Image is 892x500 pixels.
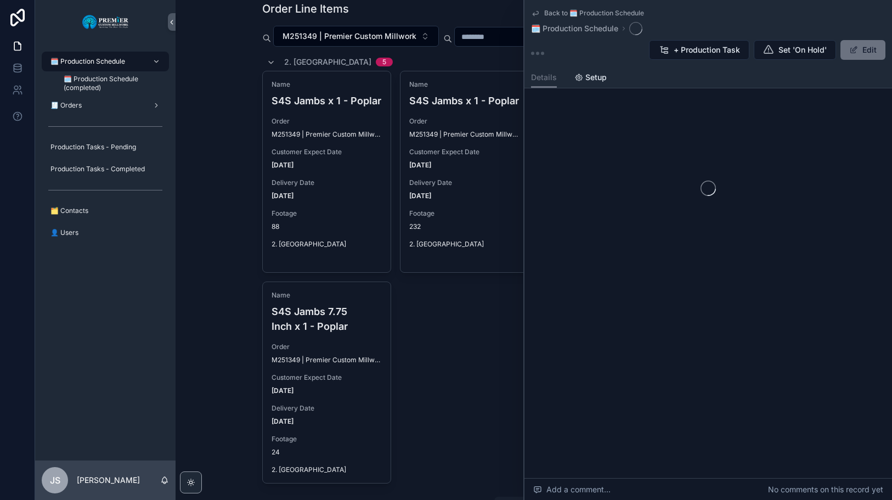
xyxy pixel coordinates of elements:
span: Name [272,291,382,300]
span: Footage [272,435,382,443]
div: 5 [382,58,386,66]
span: Delivery Date [272,404,382,413]
h4: S4S Jambs x 1 - Poplar [272,93,382,108]
img: App logo [82,13,129,31]
span: Name [409,80,520,89]
span: 2. [GEOGRAPHIC_DATA] [284,57,371,68]
span: Customer Expect Date [409,148,520,156]
strong: [DATE] [272,192,293,200]
span: Production Tasks - Completed [50,165,145,173]
p: [PERSON_NAME] [77,475,140,486]
span: 🗂️ Contacts [50,206,88,215]
a: NameS4S Jambs 7.75 Inch x 1 - PoplarOrderM251349 | Premier Custom MillworkCustomer Expect Date[DA... [262,282,392,484]
span: 24 [272,448,382,457]
span: Name [272,80,382,89]
a: NameS4S Jambs x 1 - PoplarOrderM251349 | Premier Custom MillworkCustomer Expect Date[DATE]Deliver... [262,71,392,273]
div: scrollable content [35,44,176,257]
span: M251349 | Premier Custom Millwork [283,31,416,42]
strong: [DATE] [409,192,431,200]
h4: S4S Jambs 7.75 Inch x 1 - Poplar [272,304,382,334]
span: Order [272,117,382,126]
span: JS [50,474,60,487]
a: Details [531,68,557,88]
button: Edit [840,40,885,60]
strong: [DATE] [272,161,293,169]
h4: S4S Jambs x 1 - Poplar [409,93,520,108]
span: 🗓️ Production Schedule [50,57,125,66]
span: Order [272,342,382,351]
button: Set 'On Hold' [754,40,836,60]
button: + Production Task [649,40,749,60]
strong: [DATE] [272,417,293,425]
span: 88 [272,222,382,231]
span: 🧾 Orders [50,101,82,110]
span: M251349 | Premier Custom Millwork [409,130,520,139]
span: Footage [409,209,520,218]
span: Production Tasks - Pending [50,143,136,151]
a: 🗓️ Production Schedule [531,23,618,34]
span: Order [409,117,520,126]
span: Add a comment... [533,484,611,495]
span: 🗓️ Production Schedule (completed) [64,75,158,92]
span: 2. [GEOGRAPHIC_DATA] [409,240,520,249]
span: 232 [409,222,520,231]
a: 👤 Users [42,223,169,243]
span: Setup [585,72,607,83]
a: Production Tasks - Completed [42,159,169,179]
a: 🧾 Orders [42,95,169,115]
span: Delivery Date [272,178,382,187]
span: Customer Expect Date [272,373,382,382]
a: Setup [574,68,607,89]
span: Set 'On Hold' [778,44,827,55]
button: Select Button [273,26,439,47]
span: M251349 | Premier Custom Millwork [272,356,382,364]
a: 🗓️ Production Schedule [42,52,169,71]
strong: [DATE] [272,386,293,395]
span: Back to 🗓️ Production Schedule [544,9,644,18]
span: M251349 | Premier Custom Millwork [272,130,382,139]
span: 2. [GEOGRAPHIC_DATA] [272,465,382,474]
span: 2. [GEOGRAPHIC_DATA] [272,240,382,249]
a: 🗓️ Production Schedule (completed) [55,74,169,93]
a: NameS4S Jambs x 1 - PoplarOrderM251349 | Premier Custom MillworkCustomer Expect Date[DATE]Deliver... [400,71,529,273]
span: 👤 Users [50,228,78,237]
a: Production Tasks - Pending [42,137,169,157]
a: 🗂️ Contacts [42,201,169,221]
span: No comments on this record yet [768,484,883,495]
span: + Production Task [674,44,740,55]
span: Delivery Date [409,178,520,187]
strong: [DATE] [409,161,431,169]
span: Footage [272,209,382,218]
span: Customer Expect Date [272,148,382,156]
h1: Order Line Items [262,1,349,16]
span: Details [531,72,557,83]
a: Back to 🗓️ Production Schedule [531,9,644,18]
